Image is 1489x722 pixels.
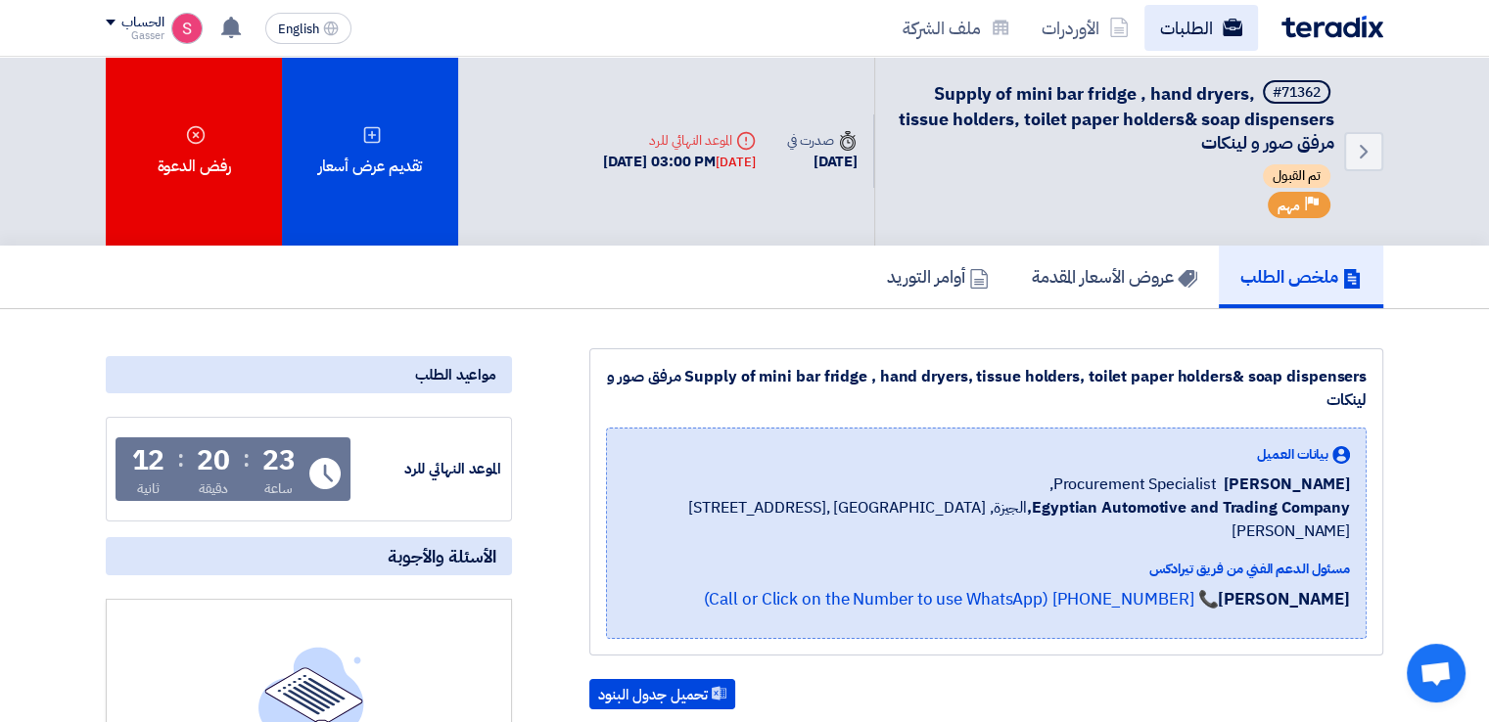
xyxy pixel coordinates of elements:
[1281,16,1383,38] img: Teradix logo
[106,57,282,246] div: رفض الدعوة
[1263,164,1330,188] span: تم القبول
[1027,496,1350,519] b: Egyptian Automotive and Trading Company,
[1273,86,1321,100] div: #71362
[1032,265,1197,288] h5: عروض الأسعار المقدمة
[197,447,230,474] div: 20
[1010,246,1219,308] a: عروض الأسعار المقدمة
[265,13,351,44] button: English
[887,265,989,288] h5: أوامر التوريد
[1218,587,1350,611] strong: [PERSON_NAME]
[171,13,203,44] img: unnamed_1748516558010.png
[177,441,184,476] div: :
[106,356,512,393] div: مواعيد الطلب
[278,23,319,36] span: English
[1257,444,1328,465] span: بيانات العميل
[264,478,293,499] div: ساعة
[1407,644,1466,702] div: Open chat
[1240,265,1362,288] h5: ملخص الطلب
[282,57,458,246] div: تقديم عرض أسعار
[354,458,501,480] div: الموعد النهائي للرد
[887,5,1026,51] a: ملف الشركة
[137,478,160,499] div: ثانية
[603,151,756,173] div: [DATE] 03:00 PM
[589,679,735,710] button: تحميل جدول البنود
[1049,473,1217,496] span: Procurement Specialist,
[1219,246,1383,308] a: ملخص الطلب
[388,545,496,567] span: الأسئلة والأجوبة
[121,15,163,31] div: الحساب
[703,587,1218,611] a: 📞 [PHONE_NUMBER] (Call or Click on the Number to use WhatsApp)
[1278,197,1300,215] span: مهم
[262,447,296,474] div: 23
[243,441,250,476] div: :
[1224,473,1350,496] span: [PERSON_NAME]
[132,447,165,474] div: 12
[1144,5,1258,51] a: الطلبات
[787,151,858,173] div: [DATE]
[106,30,163,41] div: Gasser
[899,80,1334,155] h5: Supply of mini bar fridge , hand dryers, tissue holders, toilet paper holders& soap dispensers مر...
[623,496,1350,543] span: الجيزة, [GEOGRAPHIC_DATA] ,[STREET_ADDRESS][PERSON_NAME]
[716,153,755,172] div: [DATE]
[899,80,1334,156] span: Supply of mini bar fridge , hand dryers, tissue holders, toilet paper holders& soap dispensers مر...
[787,130,858,151] div: صدرت في
[1026,5,1144,51] a: الأوردرات
[606,365,1367,412] div: Supply of mini bar fridge , hand dryers, tissue holders, toilet paper holders& soap dispensers مر...
[603,130,756,151] div: الموعد النهائي للرد
[865,246,1010,308] a: أوامر التوريد
[623,559,1350,579] div: مسئول الدعم الفني من فريق تيرادكس
[199,478,229,499] div: دقيقة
